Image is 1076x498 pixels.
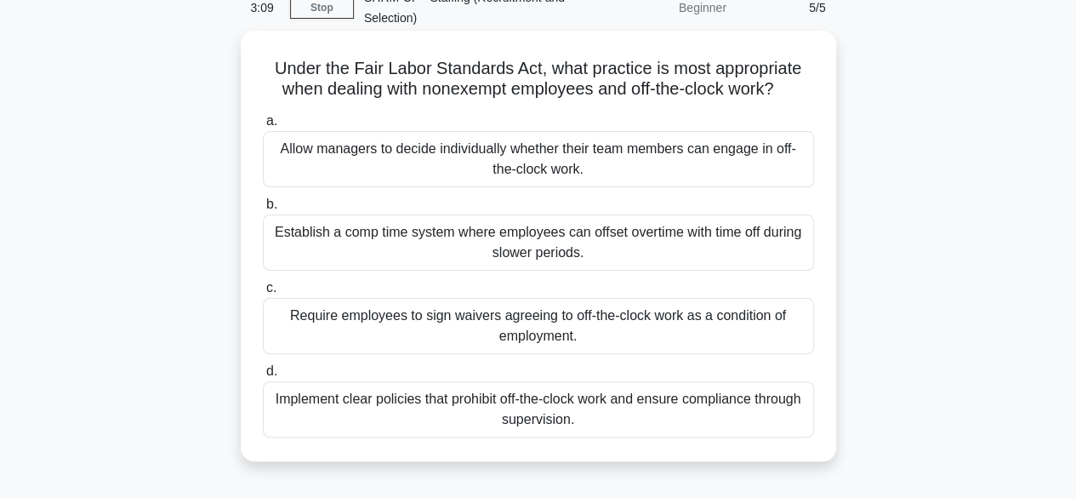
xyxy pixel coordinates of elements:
span: d. [266,363,277,378]
div: Establish a comp time system where employees can offset overtime with time off during slower peri... [263,215,814,271]
h5: Under the Fair Labor Standards Act, what practice is most appropriate when dealing with nonexempt... [261,58,816,100]
span: a. [266,113,277,128]
div: Require employees to sign waivers agreeing to off-the-clock work as a condition of employment. [263,298,814,354]
div: Allow managers to decide individually whether their team members can engage in off-the-clock work. [263,131,814,187]
span: c. [266,280,276,295]
div: Implement clear policies that prohibit off-the-clock work and ensure compliance through supervision. [263,381,814,438]
span: b. [266,197,277,211]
